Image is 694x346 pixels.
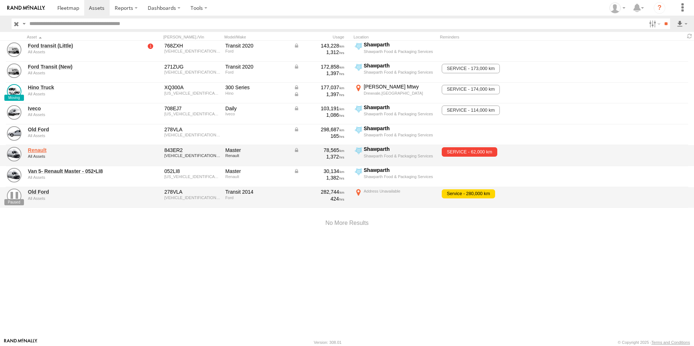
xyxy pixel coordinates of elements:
div: Data from Vehicle CANbus [294,91,344,98]
a: Renault [28,147,127,153]
div: Transit 2020 [225,63,289,70]
div: JHHUCS5F30K035764 [164,91,220,95]
label: Click to View Current Location [354,167,437,186]
a: View Asset Details [7,63,21,78]
div: Data from Vehicle CANbus [294,147,344,153]
span: SERVICE - 174,000 km [442,85,499,94]
div: 300 Series [225,84,289,91]
a: View Asset Details [7,189,21,203]
img: rand-logo.svg [7,5,45,11]
div: Shawparth Food & Packaging Services [364,153,436,158]
div: Click to Sort [27,34,128,40]
div: 708EJ7 [164,105,220,112]
div: 052LI8 [164,168,220,174]
div: WF0EXXTTRELB67592 [164,70,220,74]
div: Data from Vehicle CANbus [294,105,344,112]
div: VF1MAFFVHN0843447 [164,153,220,158]
div: undefined [28,50,127,54]
a: Ford Transit (New) [28,63,127,70]
div: 278VLA [164,189,220,195]
div: undefined [28,112,127,117]
div: VF1MAF5V6R0864986 [164,174,220,179]
div: Renault [225,153,289,158]
span: Refresh [685,33,694,40]
div: Master [225,147,289,153]
div: 165 [294,133,344,139]
label: Click to View Current Location [354,125,437,145]
a: Visit our Website [4,339,37,346]
div: Shawparth [364,41,436,48]
label: Click to View Current Location [354,188,437,207]
label: Click to View Current Location [354,41,437,61]
div: Transit 2014 [225,189,289,195]
div: Location [354,34,437,40]
a: View Asset Details [7,168,21,182]
a: View Asset Details [7,147,21,161]
a: Terms and Conditions [652,340,690,345]
div: Data from Vehicle CANbus [294,63,344,70]
div: Shawparth [364,167,436,173]
div: 1,312 [294,49,344,55]
div: Shawparth Food & Packaging Services [364,49,436,54]
span: SERVICE - 62,000 km [442,147,497,157]
div: Drewvale,[GEOGRAPHIC_DATA] [364,91,436,96]
span: Service - 280,000 km [442,189,495,199]
div: Data from Vehicle CANbus [294,42,344,49]
a: View Asset Details [7,84,21,99]
div: ZCFCG35A805468985 [164,112,220,116]
a: Van 5- Renault Master - 052•LI8 [28,168,127,174]
span: SERVICE - 173,000 km [442,64,499,73]
div: 1,397 [294,70,344,77]
label: Search Query [21,18,27,29]
div: Data from Vehicle CANbus [294,84,344,91]
div: undefined [28,196,127,201]
div: [PERSON_NAME]./Vin [163,34,221,40]
div: Data from Vehicle CANbus [294,168,344,174]
div: Ford [225,49,289,53]
div: Reminders [440,34,556,40]
div: Data from Vehicle CANbus [294,126,344,133]
label: Click to View Current Location [354,146,437,165]
div: Shawparth [364,104,436,111]
div: Shawparth [364,125,436,132]
div: 1,372 [294,153,344,160]
div: Daily [225,105,289,112]
label: Export results as... [676,18,688,29]
a: View Asset Details [7,42,21,57]
a: Old Ford [28,189,127,195]
a: Hino Truck [28,84,127,91]
i: ? [654,2,665,14]
div: Darren Ward [607,3,628,13]
a: View Asset with Fault/s [132,42,159,60]
div: undefined [28,71,127,75]
div: 1,086 [294,112,344,118]
label: Click to View Current Location [354,83,437,103]
a: View Asset Details [7,105,21,120]
div: Shawparth [364,62,436,69]
div: Transit 2020 [225,42,289,49]
div: 843ER2 [164,147,220,153]
div: Shawparth Food & Packaging Services [364,174,436,179]
div: [PERSON_NAME] Mtwy [364,83,436,90]
div: 271ZUG [164,63,220,70]
div: Version: 308.01 [314,340,342,345]
div: Model/Make [224,34,290,40]
div: undefined [28,154,127,158]
a: Iveco [28,105,127,112]
div: 278VLA [164,126,220,133]
div: Ford [225,70,289,74]
div: 768ZXH [164,42,220,49]
div: Usage [293,34,351,40]
div: WF0EXXTTRELA27388 [164,49,220,53]
div: Ford [225,195,289,200]
div: Shawparth Food & Packaging Services [364,111,436,116]
div: Iveco [225,112,289,116]
div: WF0XXXTTGXEY56137 [164,133,220,137]
div: 282,744 [294,189,344,195]
div: Shawparth Food & Packaging Services [364,132,436,137]
div: Hino [225,91,289,95]
div: 424 [294,195,344,202]
label: Click to View Current Location [354,104,437,124]
label: Search Filter Options [646,18,662,29]
div: undefined [28,92,127,96]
